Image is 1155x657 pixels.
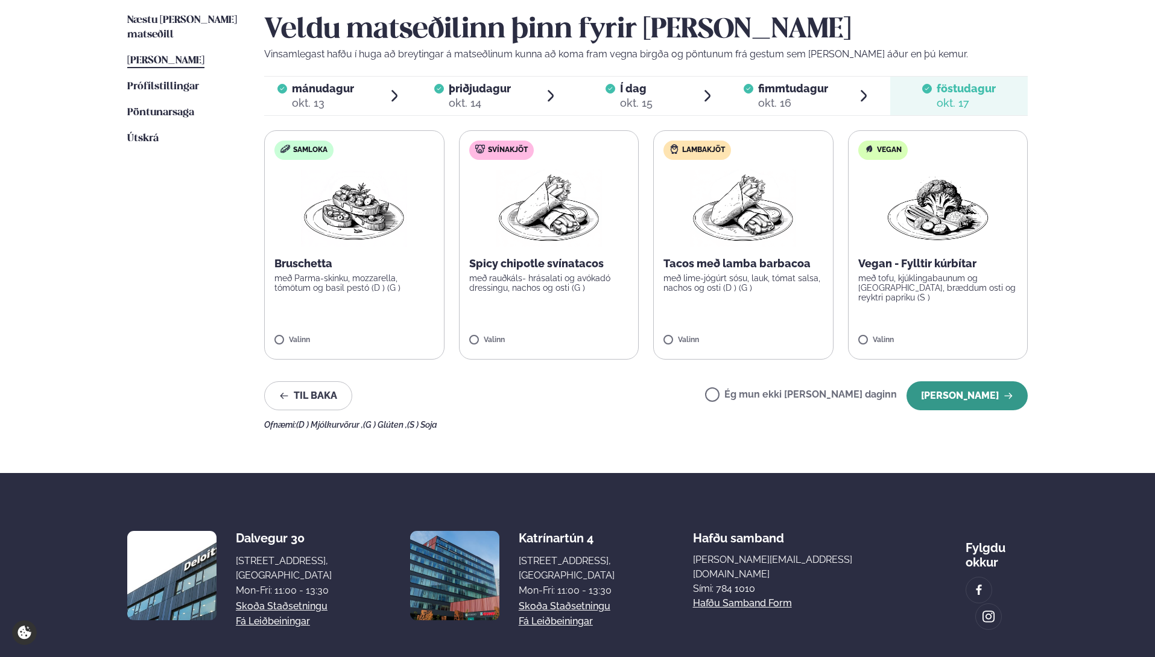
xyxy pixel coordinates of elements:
[469,273,629,293] p: með rauðkáls- hrásalati og avókadó dressingu, nachos og osti (G )
[693,553,887,582] a: [PERSON_NAME][EMAIL_ADDRESS][DOMAIN_NAME]
[274,273,434,293] p: með Parma-skinku, mozzarella, tómötum og basil pestó (D ) (G )
[475,144,485,154] img: pork.svg
[127,15,237,40] span: Næstu [PERSON_NAME] matseðill
[690,170,796,247] img: Wraps.png
[264,420,1028,430] div: Ofnæmi:
[663,256,823,271] p: Tacos með lamba barbacoa
[858,273,1018,302] p: með tofu, kjúklingabaunum og [GEOGRAPHIC_DATA], bræddum osti og reyktri papriku (S )
[407,420,437,430] span: (S ) Soja
[519,531,615,545] div: Katrínartún 4
[127,531,217,620] img: image alt
[293,145,328,155] span: Samloka
[496,170,602,247] img: Wraps.png
[127,56,204,66] span: [PERSON_NAME]
[682,145,725,155] span: Lambakjöt
[296,420,363,430] span: (D ) Mjólkurvörur ,
[264,47,1028,62] p: Vinsamlegast hafðu í huga að breytingar á matseðlinum kunna að koma fram vegna birgða og pöntunum...
[693,596,792,611] a: Hafðu samband form
[127,80,199,94] a: Prófílstillingar
[127,133,159,144] span: Útskrá
[301,170,407,247] img: Bruschetta.png
[127,81,199,92] span: Prófílstillingar
[127,132,159,146] a: Útskrá
[127,54,204,68] a: [PERSON_NAME]
[449,82,511,95] span: þriðjudagur
[12,620,37,645] a: Cookie settings
[858,256,1018,271] p: Vegan - Fylltir kúrbítar
[292,82,354,95] span: mánudagur
[264,13,1028,47] h2: Veldu matseðilinn þinn fyrir [PERSON_NAME]
[519,614,593,629] a: Fá leiðbeiningar
[758,96,828,110] div: okt. 16
[620,81,653,96] span: Í dag
[236,531,332,545] div: Dalvegur 30
[363,420,407,430] span: (G ) Glúten ,
[236,614,310,629] a: Fá leiðbeiningar
[469,256,629,271] p: Spicy chipotle svínatacos
[488,145,528,155] span: Svínakjöt
[966,577,992,603] a: image alt
[877,145,902,155] span: Vegan
[669,144,679,154] img: Lamb.svg
[620,96,653,110] div: okt. 15
[292,96,354,110] div: okt. 13
[236,583,332,598] div: Mon-Fri: 11:00 - 13:30
[127,13,240,42] a: Næstu [PERSON_NAME] matseðill
[937,82,996,95] span: föstudagur
[274,256,434,271] p: Bruschetta
[937,96,996,110] div: okt. 17
[966,531,1028,570] div: Fylgdu okkur
[693,521,784,545] span: Hafðu samband
[236,554,332,583] div: [STREET_ADDRESS], [GEOGRAPHIC_DATA]
[519,583,615,598] div: Mon-Fri: 11:00 - 13:30
[264,381,352,410] button: Til baka
[885,170,991,247] img: Vegan.png
[127,106,194,120] a: Pöntunarsaga
[519,599,610,614] a: Skoða staðsetningu
[976,604,1001,629] a: image alt
[758,82,828,95] span: fimmtudagur
[519,554,615,583] div: [STREET_ADDRESS], [GEOGRAPHIC_DATA]
[864,144,874,154] img: Vegan.svg
[236,599,328,614] a: Skoða staðsetningu
[410,531,499,620] img: image alt
[127,107,194,118] span: Pöntunarsaga
[693,582,887,596] p: Sími: 784 1010
[907,381,1028,410] button: [PERSON_NAME]
[972,583,986,597] img: image alt
[449,96,511,110] div: okt. 14
[663,273,823,293] p: með lime-jógúrt sósu, lauk, tómat salsa, nachos og osti (D ) (G )
[982,610,995,624] img: image alt
[280,145,290,153] img: sandwich-new-16px.svg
